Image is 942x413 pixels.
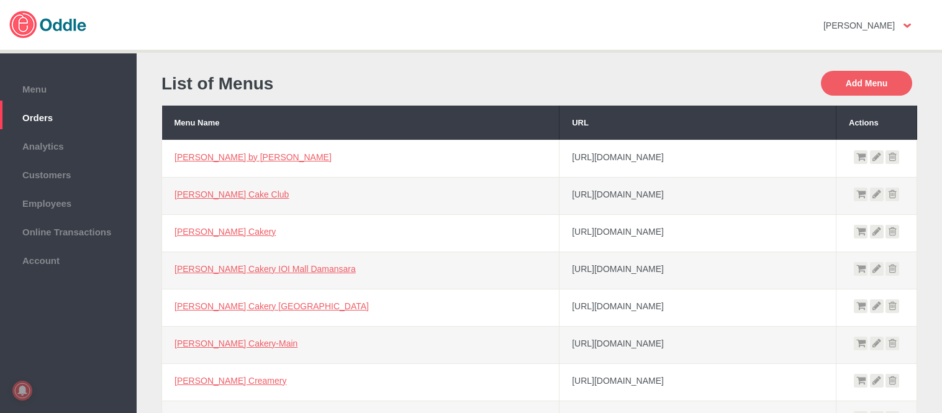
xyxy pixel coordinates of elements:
th: Menu Name [162,106,559,140]
td: [URL][DOMAIN_NAME] [559,140,836,177]
i: Delete [885,337,899,350]
span: Menu [6,81,130,94]
i: Delete [885,225,899,238]
i: Edit [870,225,884,238]
a: [PERSON_NAME] Creamery [174,376,286,386]
a: [PERSON_NAME] Cakery-Main [174,338,297,348]
th: URL [559,106,836,140]
a: [PERSON_NAME] Cakery IOI Mall Damansara [174,264,356,274]
h1: List of Menus [161,74,533,94]
img: user-option-arrow.png [904,24,911,28]
span: Customers [6,166,130,180]
i: Edit [870,299,884,313]
i: View Shopping Cart [854,262,867,276]
td: [URL][DOMAIN_NAME] [559,177,836,214]
td: [URL][DOMAIN_NAME] [559,289,836,326]
span: Account [6,252,130,266]
td: [URL][DOMAIN_NAME] [559,214,836,252]
i: Edit [870,337,884,350]
i: View Shopping Cart [854,225,867,238]
i: View Shopping Cart [854,337,867,350]
td: [URL][DOMAIN_NAME] [559,326,836,363]
span: Online Transactions [6,224,130,237]
i: Edit [870,150,884,164]
i: Delete [885,188,899,201]
a: [PERSON_NAME] by [PERSON_NAME] [174,152,332,162]
td: [URL][DOMAIN_NAME] [559,252,836,289]
a: [PERSON_NAME] Cakery [GEOGRAPHIC_DATA] [174,301,369,311]
i: View Shopping Cart [854,150,867,164]
i: Delete [885,374,899,388]
i: Edit [870,188,884,201]
i: Delete [885,299,899,313]
td: [URL][DOMAIN_NAME] [559,363,836,401]
span: Orders [6,109,130,123]
span: Analytics [6,138,130,152]
i: View Shopping Cart [854,374,867,388]
strong: [PERSON_NAME] [823,20,895,30]
a: [PERSON_NAME] Cakery [174,227,276,237]
button: Add Menu [821,71,912,96]
th: Actions [836,106,917,140]
i: Edit [870,262,884,276]
i: View Shopping Cart [854,188,867,201]
i: Edit [870,374,884,388]
a: [PERSON_NAME] Cake Club [174,189,289,199]
span: Employees [6,195,130,209]
i: View Shopping Cart [854,299,867,313]
i: Delete [885,262,899,276]
i: Delete [885,150,899,164]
